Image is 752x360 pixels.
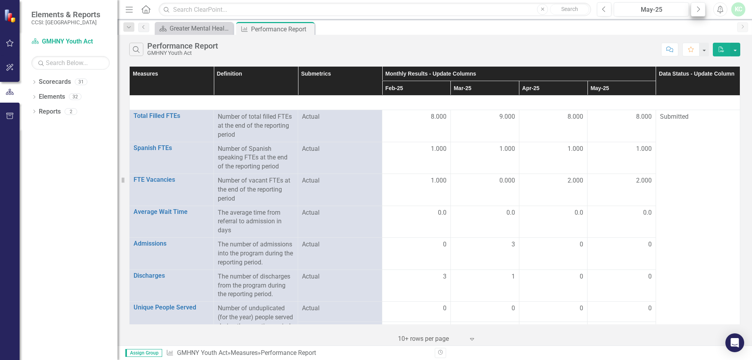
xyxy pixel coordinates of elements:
[568,145,583,154] span: 1.000
[166,349,429,358] div: » »
[431,176,446,185] span: 1.000
[134,145,210,152] a: Spanish FTEs
[4,9,18,23] img: ClearPoint Strategy
[218,272,294,299] p: The number of discharges from the program during the reporting period.
[130,270,214,302] td: Double-Click to Edit Right Click for Context Menu
[506,208,515,217] span: 0.0
[614,2,689,16] button: May-25
[125,349,162,357] span: Assign Group
[568,176,583,185] span: 2.000
[31,19,100,25] small: CCSI: [GEOGRAPHIC_DATA]
[660,113,689,120] span: Submitted
[648,304,652,313] span: 0
[134,112,210,119] a: Total Filled FTEs
[302,208,378,217] span: Actual
[382,110,451,142] td: Double-Click to Edit
[499,145,515,154] span: 1.000
[568,112,583,121] span: 8.000
[550,4,589,15] button: Search
[159,3,591,16] input: Search ClearPoint...
[519,110,587,142] td: Double-Click to Edit
[438,208,446,217] span: 0.0
[147,50,218,56] div: GMHNY Youth Act
[134,272,210,279] a: Discharges
[130,174,214,206] td: Double-Click to Edit Right Click for Context Menu
[450,110,519,142] td: Double-Click to Edit
[499,112,515,121] span: 9.000
[39,92,65,101] a: Elements
[636,112,652,121] span: 8.000
[302,145,378,154] span: Actual
[587,174,656,206] td: Double-Click to Edit
[587,110,656,142] td: Double-Click to Edit
[616,5,686,14] div: May-25
[218,112,294,139] p: Number of total filled FTEs at the end of the reporting period
[512,240,515,249] span: 3
[39,107,61,116] a: Reports
[580,304,583,313] span: 0
[130,110,214,142] td: Double-Click to Edit Right Click for Context Menu
[218,176,294,203] p: Number of vacant FTEs at the end of the reporting period
[382,206,451,238] td: Double-Click to Edit
[512,304,515,313] span: 0
[450,270,519,302] td: Double-Click to Edit
[587,142,656,174] td: Double-Click to Edit
[170,24,231,33] div: Greater Mental Health of NY Landing Page
[575,208,583,217] span: 0.0
[177,349,228,356] a: GMHNY Youth Act
[130,206,214,238] td: Double-Click to Edit Right Click for Context Menu
[218,208,294,235] p: The average time from referral to admission in days
[587,206,656,238] td: Double-Click to Edit
[519,302,587,322] td: Double-Click to Edit
[157,24,231,33] a: Greater Mental Health of NY Landing Page
[31,56,110,70] input: Search Below...
[302,176,378,185] span: Actual
[382,142,451,174] td: Double-Click to Edit
[134,240,210,247] a: Admissions
[431,112,446,121] span: 8.000
[519,206,587,238] td: Double-Click to Edit
[382,238,451,270] td: Double-Click to Edit
[69,94,81,100] div: 32
[147,42,218,50] div: Performance Report
[519,142,587,174] td: Double-Click to Edit
[65,108,77,115] div: 2
[302,112,378,121] span: Actual
[302,304,378,313] span: Actual
[302,272,378,281] span: Actual
[130,142,214,174] td: Double-Click to Edit Right Click for Context Menu
[648,240,652,249] span: 0
[636,176,652,185] span: 2.000
[519,270,587,302] td: Double-Click to Edit
[251,24,313,34] div: Performance Report
[450,206,519,238] td: Double-Click to Edit
[31,37,110,46] a: GMHNY Youth Act
[580,240,583,249] span: 0
[75,79,87,85] div: 31
[587,270,656,302] td: Double-Click to Edit
[450,174,519,206] td: Double-Click to Edit
[443,240,446,249] span: 0
[443,304,446,313] span: 0
[443,272,446,281] span: 3
[519,174,587,206] td: Double-Click to Edit
[261,349,316,356] div: Performance Report
[431,145,446,154] span: 1.000
[382,174,451,206] td: Double-Click to Edit
[499,176,515,185] span: 0.000
[130,302,214,342] td: Double-Click to Edit Right Click for Context Menu
[648,272,652,281] span: 0
[587,238,656,270] td: Double-Click to Edit
[130,238,214,270] td: Double-Click to Edit Right Click for Context Menu
[450,302,519,322] td: Double-Click to Edit
[636,145,652,154] span: 1.000
[561,6,578,12] span: Search
[231,349,258,356] a: Measures
[725,333,744,352] div: Open Intercom Messenger
[31,10,100,19] span: Elements & Reports
[512,272,515,281] span: 1
[580,272,583,281] span: 0
[731,2,745,16] button: KC
[218,145,294,172] p: Number of Spanish speaking FTEs at the end of the reporting period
